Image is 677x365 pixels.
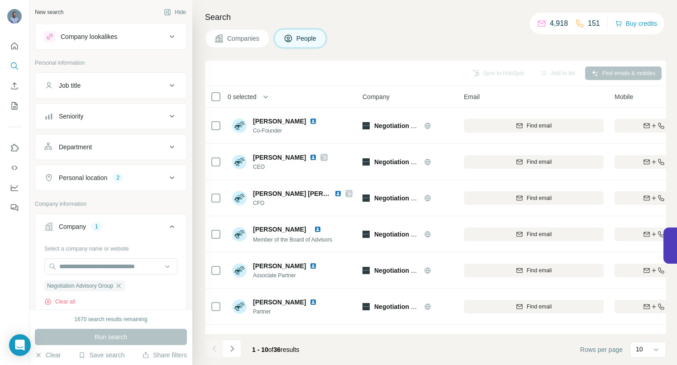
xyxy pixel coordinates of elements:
span: Negotiation Advisory Group [374,158,458,166]
button: Save search [78,351,124,360]
img: LinkedIn logo [310,154,317,161]
p: 4,918 [550,18,568,29]
span: CEO [253,163,328,171]
span: [PERSON_NAME] [PERSON_NAME] [253,190,361,197]
button: Dashboard [7,180,22,196]
img: LinkedIn logo [334,190,342,197]
img: Logo of Negotiation Advisory Group [362,303,370,310]
div: Open Intercom Messenger [9,334,31,356]
img: Avatar [232,227,247,242]
button: Use Surfe on LinkedIn [7,140,22,156]
div: 2 [113,174,123,182]
div: New search [35,8,63,16]
span: Member of the Board of Advisors [253,237,332,243]
button: Clear all [44,298,75,306]
span: Negotiation Advisory Group [374,267,458,274]
button: Seniority [35,105,186,127]
span: People [296,34,317,43]
button: Search [7,58,22,74]
button: Company lookalikes [35,26,186,47]
span: Find email [527,158,552,166]
img: Avatar [232,263,247,278]
span: [PERSON_NAME] [253,334,306,343]
img: Avatar [232,155,247,169]
span: [PERSON_NAME] [253,117,306,126]
div: 1670 search results remaining [75,315,148,323]
button: Department [35,136,186,158]
img: Avatar [232,119,247,133]
button: Hide [157,5,192,19]
span: [PERSON_NAME] [253,298,306,307]
button: My lists [7,98,22,114]
img: Avatar [232,191,247,205]
button: Job title [35,75,186,96]
span: Negotiation Advisory Group [374,303,458,310]
p: 151 [588,18,600,29]
span: [PERSON_NAME] [253,153,306,162]
button: Use Surfe API [7,160,22,176]
span: 36 [274,346,281,353]
span: Negotiation Advisory Group [374,194,458,202]
span: Find email [527,122,552,130]
button: Find email [464,300,604,313]
span: results [252,346,299,353]
span: [PERSON_NAME] [253,261,306,270]
button: Feedback [7,199,22,216]
button: Clear [35,351,61,360]
span: Companies [227,34,260,43]
button: Find email [464,191,604,205]
img: Avatar [232,299,247,314]
button: Quick start [7,38,22,54]
span: Mobile [615,92,633,101]
img: Logo of Negotiation Advisory Group [362,158,370,166]
h4: Search [205,11,666,24]
button: Find email [464,119,604,133]
p: Personal information [35,59,187,67]
img: LinkedIn logo [310,262,317,270]
img: LinkedIn logo [314,226,321,233]
span: CFO [253,199,353,207]
img: Logo of Negotiation Advisory Group [362,267,370,274]
span: Co-Founder [253,127,328,135]
button: Company1 [35,216,186,241]
span: 0 selected [228,92,257,101]
div: Department [59,142,92,152]
span: Partner [253,308,328,316]
div: Personal location [59,173,107,182]
button: Find email [464,155,604,169]
button: Personal location2 [35,167,186,189]
span: Company [362,92,390,101]
span: Find email [527,266,552,275]
span: Find email [527,303,552,311]
span: Negotiation Advisory Group [374,122,458,129]
span: [PERSON_NAME] [253,226,306,233]
div: Company lookalikes [61,32,117,41]
div: 1 [91,223,102,231]
img: Avatar [7,9,22,24]
span: Negotiation Advisory Group [374,231,458,238]
button: Share filters [142,351,187,360]
button: Find email [464,228,604,241]
span: Email [464,92,480,101]
button: Buy credits [615,17,657,30]
span: Find email [527,194,552,202]
span: Rows per page [580,345,623,354]
span: 1 - 10 [252,346,268,353]
span: Find email [527,230,552,238]
div: Company [59,222,86,231]
div: Seniority [59,112,83,121]
span: of [268,346,274,353]
p: 10 [636,345,643,354]
span: Negotiation Advisory Group [47,282,113,290]
img: LinkedIn logo [310,299,317,306]
p: Company information [35,200,187,208]
button: Find email [464,264,604,277]
span: Associate Partner [253,271,328,280]
div: Job title [59,81,81,90]
div: Select a company name or website [44,241,177,253]
img: Logo of Negotiation Advisory Group [362,194,370,202]
img: Logo of Negotiation Advisory Group [362,231,370,238]
img: LinkedIn logo [310,118,317,125]
button: Enrich CSV [7,78,22,94]
button: Navigate to next page [223,340,241,358]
